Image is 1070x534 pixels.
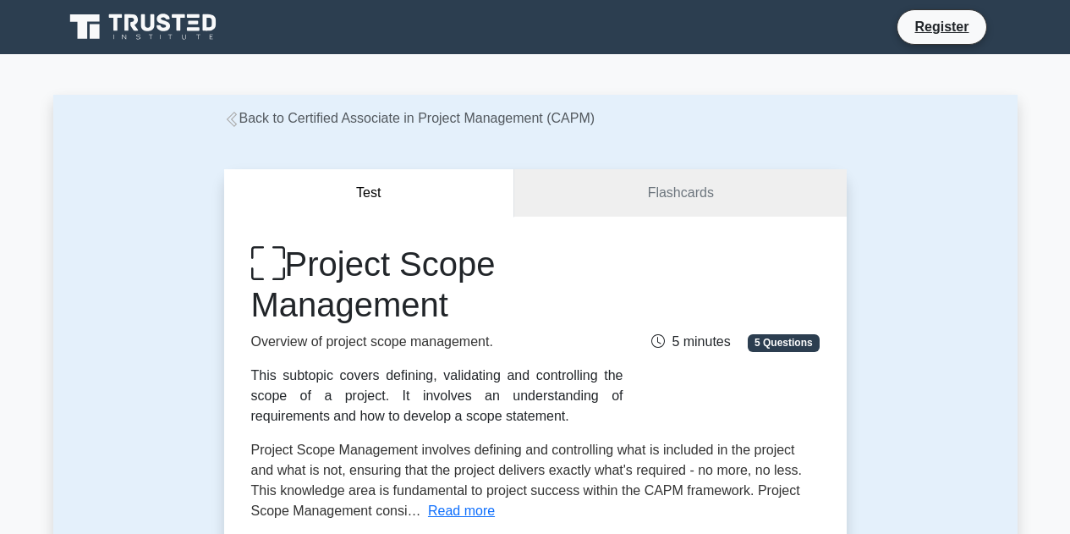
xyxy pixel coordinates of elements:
[224,169,515,217] button: Test
[428,501,495,521] button: Read more
[251,366,623,427] div: This subtopic covers defining, validating and controlling the scope of a project. It involves an ...
[514,169,846,217] a: Flashcards
[251,244,623,325] h1: Project Scope Management
[224,111,595,125] a: Back to Certified Associate in Project Management (CAPM)
[251,443,802,518] span: Project Scope Management involves defining and controlling what is included in the project and wh...
[748,334,819,351] span: 5 Questions
[651,334,730,349] span: 5 minutes
[251,332,623,352] p: Overview of project scope management.
[904,16,979,37] a: Register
